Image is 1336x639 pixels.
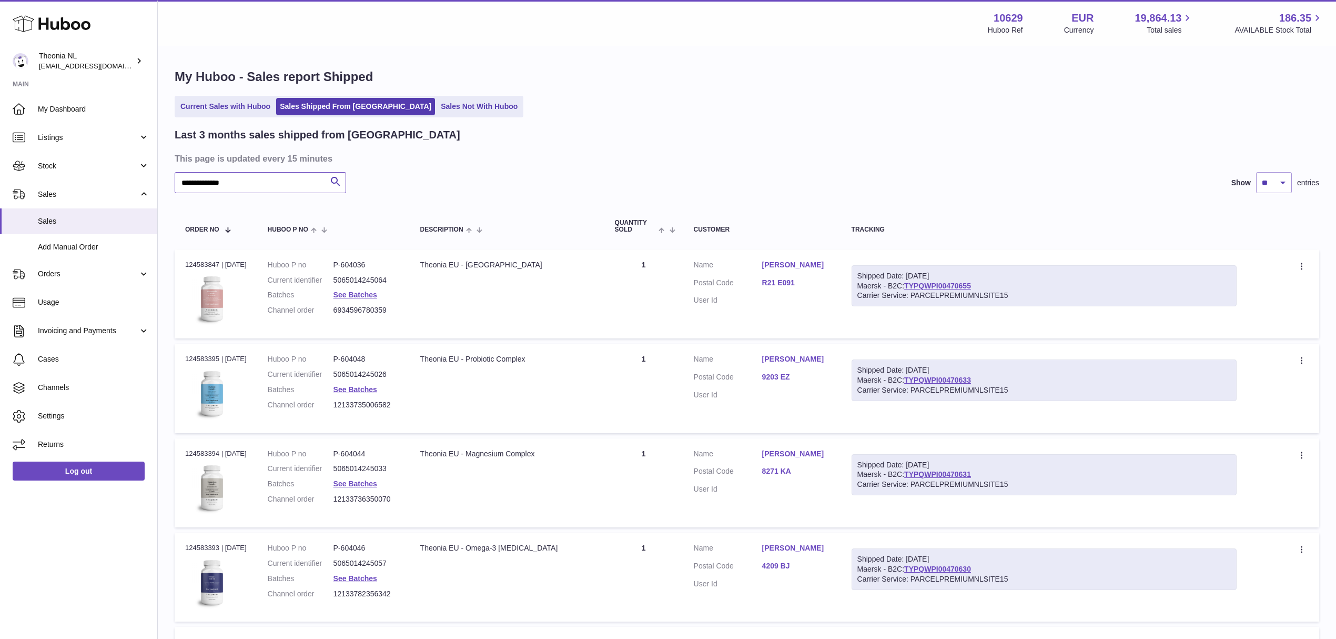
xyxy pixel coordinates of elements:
[333,370,399,380] dd: 5065014245026
[857,554,1231,564] div: Shipped Date: [DATE]
[333,260,399,270] dd: P-604036
[38,297,149,307] span: Usage
[762,278,831,288] a: R21 E091
[1071,11,1094,25] strong: EUR
[185,367,238,420] img: 106291725893057.jpg
[604,438,683,527] td: 1
[268,354,333,364] dt: Huboo P no
[38,269,138,279] span: Orders
[333,305,399,315] dd: 6934596780359
[333,480,377,488] a: See Batches
[333,385,377,394] a: See Batches
[762,260,831,270] a: [PERSON_NAME]
[694,484,762,494] dt: User Id
[268,400,333,410] dt: Channel order
[185,556,238,609] img: 106291725893086.jpg
[268,494,333,504] dt: Channel order
[420,449,594,459] div: Theonia EU - Magnesium Complex
[38,189,138,199] span: Sales
[994,11,1023,25] strong: 10629
[694,390,762,400] dt: User Id
[268,543,333,553] dt: Huboo P no
[762,543,831,553] a: [PERSON_NAME]
[185,226,219,233] span: Order No
[268,370,333,380] dt: Current identifier
[38,383,149,393] span: Channels
[38,354,149,364] span: Cases
[1135,11,1193,35] a: 19,864.13 Total sales
[420,354,594,364] div: Theonia EU - Probiotic Complex
[268,574,333,584] dt: Batches
[694,561,762,574] dt: Postal Code
[1234,25,1323,35] span: AVAILABLE Stock Total
[604,249,683,338] td: 1
[38,104,149,114] span: My Dashboard
[762,354,831,364] a: [PERSON_NAME]
[333,464,399,474] dd: 5065014245033
[1234,11,1323,35] a: 186.35 AVAILABLE Stock Total
[420,543,594,553] div: Theonia EU - Omega-3 [MEDICAL_DATA]
[13,462,145,481] a: Log out
[333,558,399,568] dd: 5065014245057
[333,574,377,583] a: See Batches
[437,98,521,115] a: Sales Not With Huboo
[276,98,435,115] a: Sales Shipped From [GEOGRAPHIC_DATA]
[762,466,831,476] a: 8271 KA
[694,449,762,462] dt: Name
[694,579,762,589] dt: User Id
[852,548,1237,590] div: Maersk - B2C:
[904,470,971,478] a: TYPQWPI00470631
[185,543,247,553] div: 124583393 | [DATE]
[762,372,831,382] a: 9203 EZ
[988,25,1023,35] div: Huboo Ref
[1147,25,1193,35] span: Total sales
[268,558,333,568] dt: Current identifier
[177,98,274,115] a: Current Sales with Huboo
[694,372,762,385] dt: Postal Code
[857,574,1231,584] div: Carrier Service: PARCELPREMIUMNLSITE15
[268,260,333,270] dt: Huboo P no
[857,271,1231,281] div: Shipped Date: [DATE]
[268,385,333,395] dt: Batches
[857,460,1231,470] div: Shipped Date: [DATE]
[1297,178,1319,188] span: entries
[38,440,149,450] span: Returns
[38,161,138,171] span: Stock
[268,226,308,233] span: Huboo P no
[615,219,656,233] span: Quantity Sold
[762,449,831,459] a: [PERSON_NAME]
[904,565,971,573] a: TYPQWPI00470630
[333,400,399,410] dd: 12133735006582
[694,466,762,479] dt: Postal Code
[268,290,333,300] dt: Batches
[904,376,971,384] a: TYPQWPI00470633
[762,561,831,571] a: 4209 BJ
[333,589,399,599] dd: 12133782356342
[268,305,333,315] dt: Channel order
[268,479,333,489] dt: Batches
[857,291,1231,301] div: Carrier Service: PARCELPREMIUMNLSITE15
[1135,11,1181,25] span: 19,864.13
[852,265,1237,307] div: Maersk - B2C:
[852,226,1237,233] div: Tracking
[604,344,683,433] td: 1
[904,282,971,290] a: TYPQWPI00470655
[39,62,155,70] span: [EMAIL_ADDRESS][DOMAIN_NAME]
[268,275,333,285] dt: Current identifier
[38,411,149,421] span: Settings
[1064,25,1094,35] div: Currency
[175,68,1319,85] h1: My Huboo - Sales report Shipped
[333,449,399,459] dd: P-604044
[185,449,247,458] div: 124583394 | [DATE]
[420,226,463,233] span: Description
[604,533,683,622] td: 1
[857,385,1231,395] div: Carrier Service: PARCELPREMIUMNLSITE15
[185,354,247,364] div: 124583395 | [DATE]
[175,153,1317,164] h3: This page is updated every 15 minutes
[38,216,149,226] span: Sales
[694,278,762,291] dt: Postal Code
[694,354,762,367] dt: Name
[185,260,247,269] div: 124583847 | [DATE]
[1279,11,1311,25] span: 186.35
[857,480,1231,490] div: Carrier Service: PARCELPREMIUMNLSITE15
